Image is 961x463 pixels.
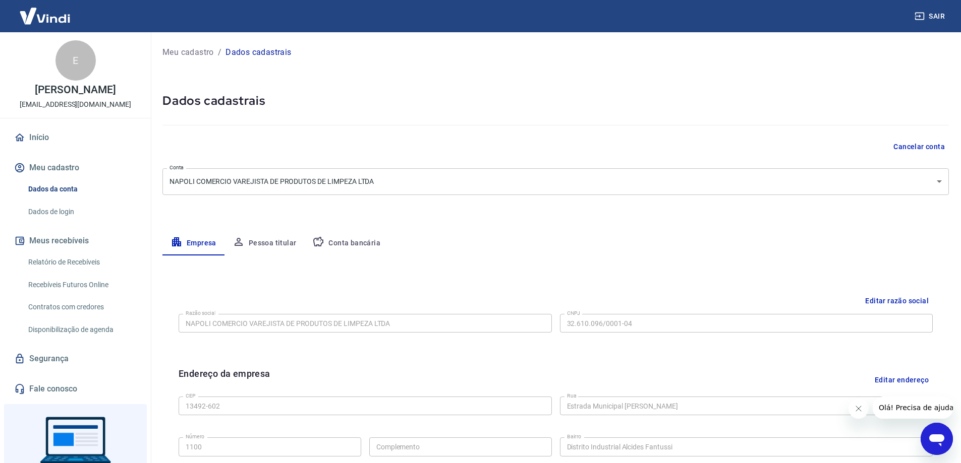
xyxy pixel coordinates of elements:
p: / [218,46,221,58]
span: Olá! Precisa de ajuda? [6,7,85,15]
p: [EMAIL_ADDRESS][DOMAIN_NAME] [20,99,131,110]
a: Fale conosco [12,378,139,400]
button: Cancelar conta [889,138,949,156]
a: Recebíveis Futuros Online [24,275,139,295]
button: Empresa [162,231,224,255]
button: Meus recebíveis [12,230,139,252]
div: E [55,40,96,81]
iframe: Botão para abrir a janela de mensagens [921,423,953,455]
a: Segurança [12,348,139,370]
div: NAPOLI COMERCIO VAREJISTA DE PRODUTOS DE LIMPEZA LTDA [162,168,949,195]
label: Bairro [567,433,581,440]
button: Conta bancária [304,231,388,255]
label: Rua [567,392,577,400]
a: Dados da conta [24,179,139,200]
p: [PERSON_NAME] [35,85,116,95]
h6: Endereço da empresa [179,367,270,392]
label: Conta [169,164,184,171]
button: Editar endereço [871,367,933,392]
a: Disponibilização de agenda [24,319,139,340]
button: Pessoa titular [224,231,305,255]
h5: Dados cadastrais [162,93,949,109]
a: Dados de login [24,202,139,222]
label: CNPJ [567,309,580,317]
label: Número [186,433,204,440]
a: Meu cadastro [162,46,214,58]
img: Vindi [12,1,78,31]
button: Sair [913,7,949,26]
label: Razão social [186,309,215,317]
p: Dados cadastrais [225,46,291,58]
a: Contratos com credores [24,297,139,317]
iframe: Mensagem da empresa [873,396,953,419]
button: Meu cadastro [12,157,139,179]
a: Relatório de Recebíveis [24,252,139,273]
button: Editar razão social [861,292,933,310]
iframe: Fechar mensagem [849,399,869,419]
label: CEP [186,392,195,400]
a: Início [12,126,139,149]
